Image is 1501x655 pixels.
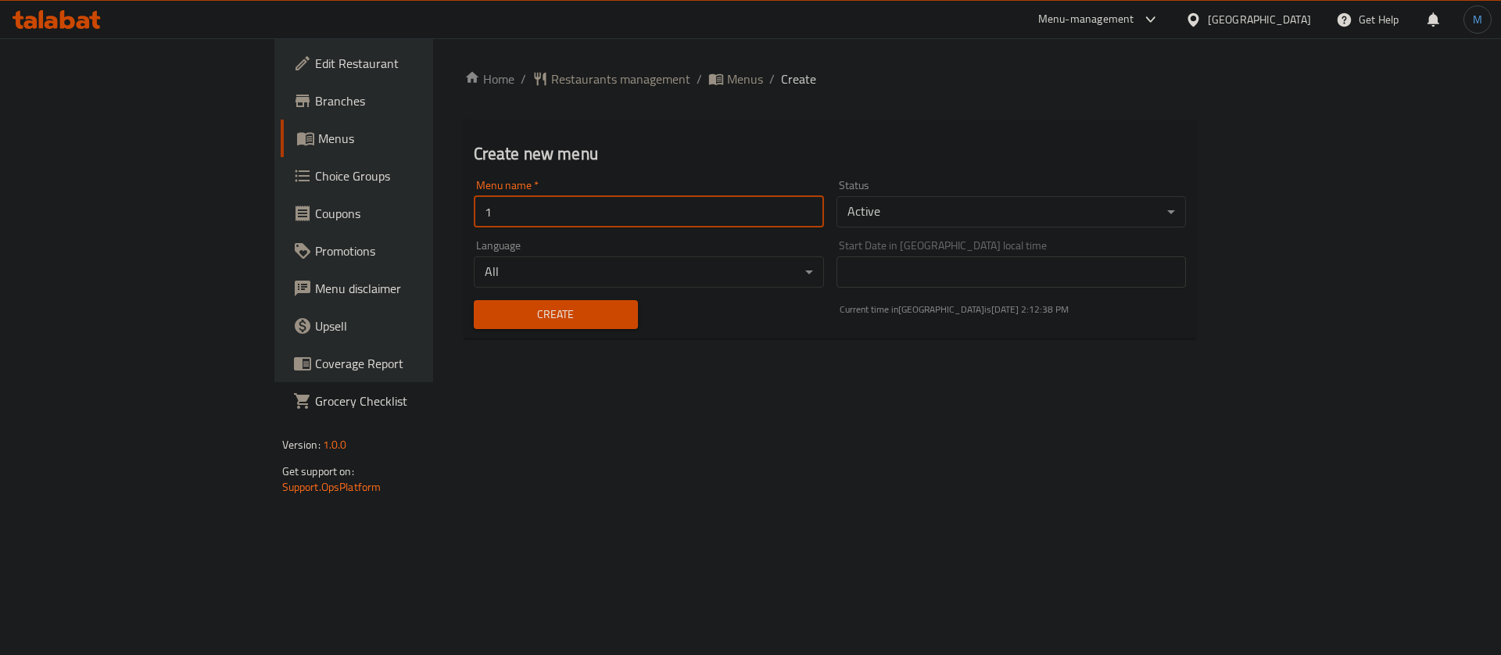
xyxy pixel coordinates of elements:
[474,256,824,288] div: All
[464,70,1196,88] nav: breadcrumb
[281,307,525,345] a: Upsell
[1038,10,1134,29] div: Menu-management
[282,477,382,497] a: Support.OpsPlatform
[281,45,525,82] a: Edit Restaurant
[281,270,525,307] a: Menu disclaimer
[281,157,525,195] a: Choice Groups
[474,300,638,329] button: Create
[315,166,513,185] span: Choice Groups
[318,129,513,148] span: Menus
[315,354,513,373] span: Coverage Report
[1473,11,1482,28] span: M
[836,196,1187,227] div: Active
[281,82,525,120] a: Branches
[315,204,513,223] span: Coupons
[781,70,816,88] span: Create
[708,70,763,88] a: Menus
[697,70,702,88] li: /
[281,345,525,382] a: Coverage Report
[281,232,525,270] a: Promotions
[532,70,690,88] a: Restaurants management
[1208,11,1311,28] div: [GEOGRAPHIC_DATA]
[315,317,513,335] span: Upsell
[282,435,321,455] span: Version:
[281,382,525,420] a: Grocery Checklist
[315,91,513,110] span: Branches
[486,305,625,324] span: Create
[281,195,525,232] a: Coupons
[840,302,1187,317] p: Current time in [GEOGRAPHIC_DATA] is [DATE] 2:12:38 PM
[727,70,763,88] span: Menus
[282,461,354,481] span: Get support on:
[281,120,525,157] a: Menus
[474,196,824,227] input: Please enter Menu name
[769,70,775,88] li: /
[315,279,513,298] span: Menu disclaimer
[315,392,513,410] span: Grocery Checklist
[474,142,1187,166] h2: Create new menu
[323,435,347,455] span: 1.0.0
[315,54,513,73] span: Edit Restaurant
[315,242,513,260] span: Promotions
[551,70,690,88] span: Restaurants management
